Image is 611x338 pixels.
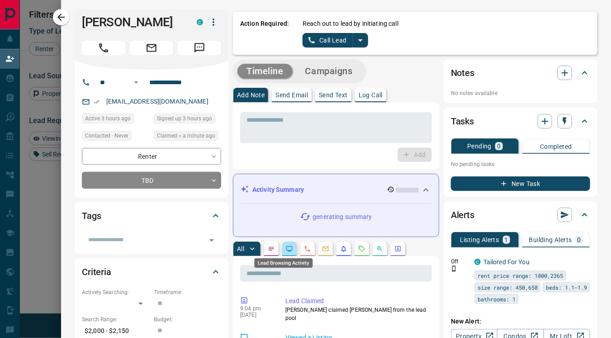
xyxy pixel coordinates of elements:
p: Send Text [319,92,348,98]
p: 0 [497,143,501,149]
p: Timeframe: [154,288,221,296]
h2: Notes [451,66,474,80]
p: [PERSON_NAME] claimed [PERSON_NAME] from the lead pool [285,306,428,322]
p: Send Email [275,92,308,98]
svg: Listing Alerts [340,245,347,252]
p: Building Alerts [529,237,572,243]
div: Sat Sep 13 2025 [154,114,221,126]
p: generating summary [313,212,372,222]
h2: Criteria [82,265,111,279]
p: Reach out to lead by initiating call [303,19,398,29]
svg: Opportunities [376,245,384,252]
div: Notes [451,62,590,84]
button: Timeline [237,64,293,79]
svg: Requests [358,245,365,252]
a: Tailored For You [483,258,530,266]
p: New Alert: [451,317,590,326]
span: Contacted - Never [85,131,128,140]
p: Off [451,257,469,266]
span: Message [178,41,221,55]
span: bathrooms: 1 [478,295,516,304]
h1: [PERSON_NAME] [82,15,183,29]
svg: Push Notification Only [451,266,457,272]
svg: Calls [304,245,311,252]
span: size range: 450,658 [478,283,538,292]
div: Renter [82,148,221,165]
p: Add Note [237,92,265,98]
div: Tasks [451,110,590,132]
h2: Tasks [451,114,474,129]
p: Search Range: [82,315,149,324]
svg: Notes [268,245,275,252]
svg: Agent Actions [394,245,402,252]
span: Claimed < a minute ago [157,131,215,140]
p: Actively Searching: [82,288,149,296]
div: condos.ca [197,19,203,25]
p: Pending [467,143,492,149]
p: Budget: [154,315,221,324]
span: rent price range: 1800,2365 [478,271,563,280]
p: 1 [505,237,508,243]
svg: Lead Browsing Activity [286,245,293,252]
h2: Alerts [451,208,474,222]
div: split button [303,33,368,48]
h2: Tags [82,209,101,223]
div: TBD [82,172,221,189]
div: Activity Summary [241,181,431,198]
span: Call [82,41,125,55]
svg: Emails [322,245,329,252]
div: Criteria [82,261,221,283]
div: Tags [82,205,221,227]
p: No pending tasks [451,157,590,171]
p: Listing Alerts [460,237,499,243]
button: Open [131,77,142,88]
p: Activity Summary [252,185,304,195]
p: No notes available [451,89,590,97]
button: Open [205,234,218,247]
p: [DATE] [240,312,272,318]
p: Log Call [359,92,383,98]
svg: Email Verified [94,99,100,105]
p: Action Required: [240,19,289,48]
p: All [237,246,244,252]
div: Lead Browsing Activity [255,258,313,268]
div: condos.ca [474,259,481,265]
div: Sat Sep 13 2025 [82,114,149,126]
a: [EMAIL_ADDRESS][DOMAIN_NAME] [106,98,208,105]
p: Completed [540,143,572,150]
span: beds: 1.1-1.9 [546,283,587,292]
p: Lead Claimed [285,296,428,306]
button: New Task [451,176,590,191]
div: Alerts [451,204,590,226]
span: Email [130,41,173,55]
button: Campaigns [296,64,362,79]
span: Active 3 hours ago [85,114,131,123]
p: 0 [578,237,581,243]
span: Signed up 3 hours ago [157,114,212,123]
div: Sat Sep 13 2025 [154,131,221,143]
p: 9:04 pm [240,305,272,312]
button: Call Lead [303,33,353,48]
